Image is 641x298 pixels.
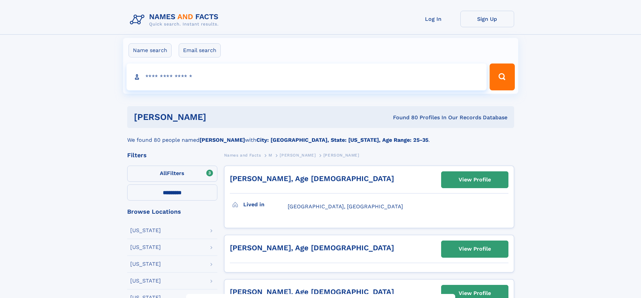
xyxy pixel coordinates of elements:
[200,137,245,143] b: [PERSON_NAME]
[230,288,394,296] a: [PERSON_NAME], Age [DEMOGRAPHIC_DATA]
[134,113,300,121] h1: [PERSON_NAME]
[280,153,316,158] span: [PERSON_NAME]
[127,209,217,215] div: Browse Locations
[224,151,261,159] a: Names and Facts
[459,172,491,187] div: View Profile
[129,43,172,57] label: Name search
[179,43,221,57] label: Email search
[243,199,288,210] h3: Lived in
[441,172,508,188] a: View Profile
[130,228,161,233] div: [US_STATE]
[130,245,161,250] div: [US_STATE]
[269,153,272,158] span: M
[323,153,359,158] span: [PERSON_NAME]
[460,11,514,27] a: Sign Up
[127,128,514,144] div: We found 80 people named with .
[127,166,217,182] label: Filters
[406,11,460,27] a: Log In
[130,278,161,284] div: [US_STATE]
[130,261,161,267] div: [US_STATE]
[230,244,394,252] a: [PERSON_NAME], Age [DEMOGRAPHIC_DATA]
[160,170,167,176] span: All
[127,63,487,90] input: search input
[127,11,224,29] img: Logo Names and Facts
[299,114,507,121] div: Found 80 Profiles In Our Records Database
[269,151,272,159] a: M
[490,63,514,90] button: Search Button
[441,241,508,257] a: View Profile
[127,152,217,158] div: Filters
[256,137,428,143] b: City: [GEOGRAPHIC_DATA], State: [US_STATE], Age Range: 25-35
[280,151,316,159] a: [PERSON_NAME]
[230,174,394,183] a: [PERSON_NAME], Age [DEMOGRAPHIC_DATA]
[288,203,403,210] span: [GEOGRAPHIC_DATA], [GEOGRAPHIC_DATA]
[459,241,491,257] div: View Profile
